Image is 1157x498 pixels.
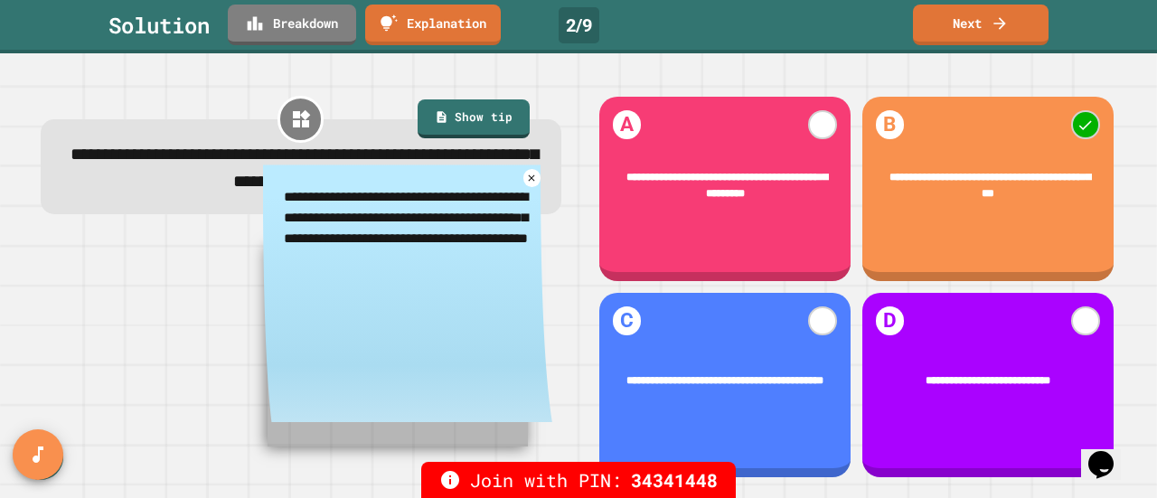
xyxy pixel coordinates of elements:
a: Next [913,5,1049,45]
h1: B [876,110,905,139]
h1: D [876,306,905,335]
a: Breakdown [228,5,356,45]
div: 2 / 9 [559,7,599,43]
a: Show tip [418,99,530,139]
h1: A [613,110,642,139]
iframe: chat widget [1081,426,1139,480]
span: 34341448 [631,466,718,493]
a: Explanation [365,5,501,45]
h1: C [613,306,642,335]
div: Join with PIN: [421,462,736,498]
button: SpeedDial basic example [13,429,63,480]
div: Solution [108,9,210,42]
